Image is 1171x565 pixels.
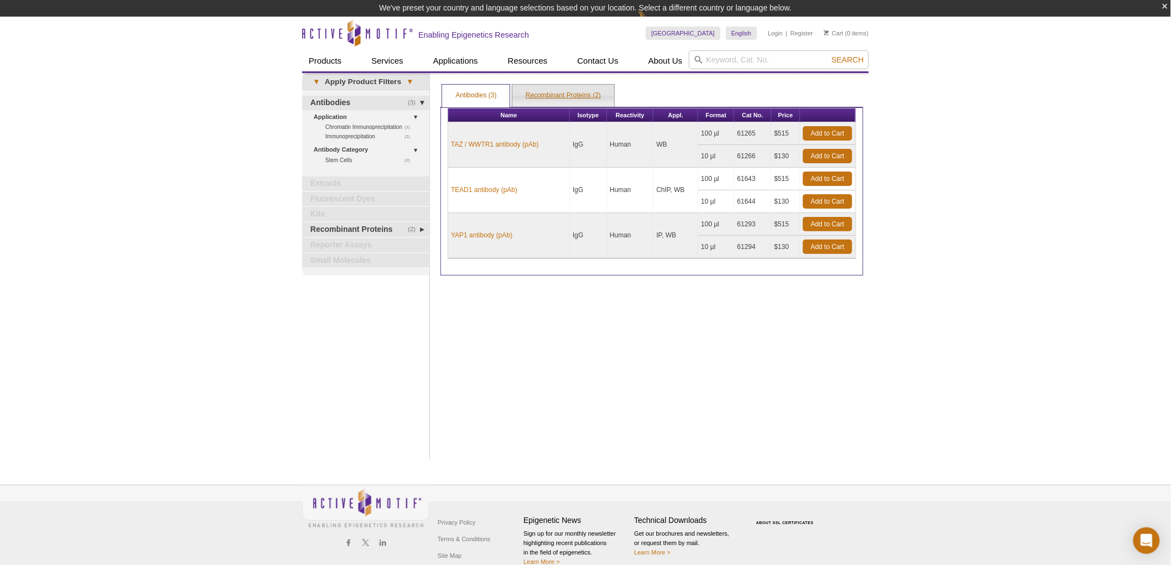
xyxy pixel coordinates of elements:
[302,192,429,206] a: Fluorescent Dyes
[512,85,614,107] a: Recombinant Proteins (2)
[734,108,771,122] th: Cat No.
[824,29,843,37] a: Cart
[427,50,485,71] a: Applications
[451,139,538,149] a: TAZ / WWTR1 antibody (pAb)
[698,190,734,213] td: 10 µl
[654,122,698,168] td: WB
[302,207,429,221] a: Kits
[790,29,813,37] a: Register
[734,236,771,258] td: 61294
[308,77,325,87] span: ▾
[689,50,869,69] input: Keyword, Cat. No.
[570,213,607,258] td: IgG
[824,30,829,35] img: Your Cart
[803,194,852,209] a: Add to Cart
[405,122,416,132] span: (1)
[408,222,422,237] span: (2)
[824,27,869,40] li: (0 items)
[828,55,867,65] button: Search
[435,531,493,547] a: Terms & Conditions
[435,514,478,531] a: Privacy Policy
[698,108,734,122] th: Format
[302,222,429,237] a: (2)Recombinant Proteins
[642,50,690,71] a: About Us
[418,30,529,40] h2: Enabling Epigenetics Research
[607,213,654,258] td: Human
[607,122,654,168] td: Human
[734,168,771,190] td: 61643
[314,144,423,155] a: Antibody Category
[832,55,864,64] span: Search
[325,122,416,132] a: (1)Chromatin Immunoprecipitation
[771,213,800,236] td: $515
[803,240,852,254] a: Add to Cart
[607,108,654,122] th: Reactivity
[803,149,852,163] a: Add to Cart
[442,85,510,107] a: Antibodies (3)
[646,27,721,40] a: [GEOGRAPHIC_DATA]
[771,190,800,213] td: $130
[803,126,852,141] a: Add to Cart
[638,8,667,34] img: Change Here
[634,516,739,525] h4: Technical Downloads
[757,521,814,525] a: ABOUT SSL CERTIFICATES
[302,96,429,110] a: (3)Antibodies
[302,238,429,252] a: Reporter Assays
[771,236,800,258] td: $130
[451,185,517,195] a: TEAD1 antibody (pAb)
[435,547,464,564] a: Site Map
[448,108,570,122] th: Name
[1133,527,1160,554] div: Open Intercom Messenger
[654,168,698,213] td: ChIP, WB
[734,190,771,213] td: 61644
[405,155,416,165] span: (2)
[771,108,800,122] th: Price
[524,558,560,565] a: Learn More >
[786,27,787,40] li: |
[302,253,429,268] a: Small Molecules
[634,529,739,557] p: Get our brochures and newsletters, or request them by mail.
[734,213,771,236] td: 61293
[571,50,625,71] a: Contact Us
[698,213,734,236] td: 100 µl
[570,108,607,122] th: Isotype
[570,168,607,213] td: IgG
[401,77,418,87] span: ▾
[365,50,410,71] a: Services
[768,29,783,37] a: Login
[302,50,348,71] a: Products
[771,122,800,145] td: $515
[734,145,771,168] td: 61266
[408,96,422,110] span: (3)
[803,172,852,186] a: Add to Cart
[302,485,429,530] img: Active Motif,
[698,236,734,258] td: 10 µl
[325,132,416,141] a: (1)Immunoprecipitation
[654,213,698,258] td: IP, WB
[607,168,654,213] td: Human
[726,27,757,40] a: English
[451,230,512,240] a: YAP1 antibody (pAb)
[745,505,828,529] table: Click to Verify - This site chose Symantec SSL for secure e-commerce and confidential communicati...
[698,168,734,190] td: 100 µl
[524,516,629,525] h4: Epigenetic News
[698,145,734,168] td: 10 µl
[570,122,607,168] td: IgG
[698,122,734,145] td: 100 µl
[803,217,852,231] a: Add to Cart
[501,50,555,71] a: Resources
[634,549,671,556] a: Learn More >
[325,155,416,165] a: (2)Stem Cells
[654,108,698,122] th: Appl.
[405,132,416,141] span: (1)
[302,177,429,191] a: Extracts
[314,111,423,123] a: Application
[302,73,429,91] a: ▾Apply Product Filters▾
[734,122,771,145] td: 61265
[771,145,800,168] td: $130
[771,168,800,190] td: $515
